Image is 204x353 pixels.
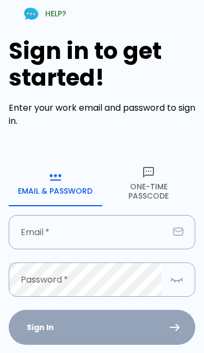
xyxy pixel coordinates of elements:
[9,161,102,206] button: Email & Password
[102,161,196,206] button: One-Time Passcode
[22,4,41,23] img: Chat Support
[9,101,195,128] p: Enter your work email and password to sign in.
[9,215,169,249] input: dr.ahmed@clinic.com
[9,38,195,91] h1: Sign in to get started!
